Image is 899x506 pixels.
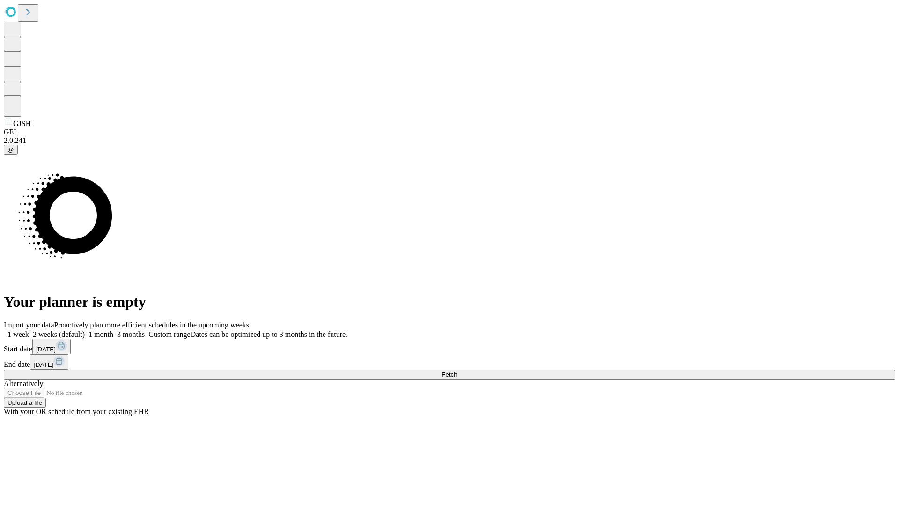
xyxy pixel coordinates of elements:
div: GEI [4,128,895,136]
button: Fetch [4,370,895,379]
span: Alternatively [4,379,43,387]
button: @ [4,145,18,155]
span: [DATE] [36,346,56,353]
span: 2 weeks (default) [33,330,85,338]
span: Proactively plan more efficient schedules in the upcoming weeks. [54,321,251,329]
span: 1 week [7,330,29,338]
span: Custom range [148,330,190,338]
span: GJSH [13,119,31,127]
div: Start date [4,339,895,354]
span: @ [7,146,14,153]
span: Import your data [4,321,54,329]
span: Dates can be optimized up to 3 months in the future. [191,330,347,338]
button: Upload a file [4,398,46,408]
span: Fetch [442,371,457,378]
span: With your OR schedule from your existing EHR [4,408,149,416]
div: End date [4,354,895,370]
button: [DATE] [32,339,71,354]
span: 1 month [88,330,113,338]
div: 2.0.241 [4,136,895,145]
h1: Your planner is empty [4,293,895,311]
button: [DATE] [30,354,68,370]
span: 3 months [117,330,145,338]
span: [DATE] [34,361,53,368]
